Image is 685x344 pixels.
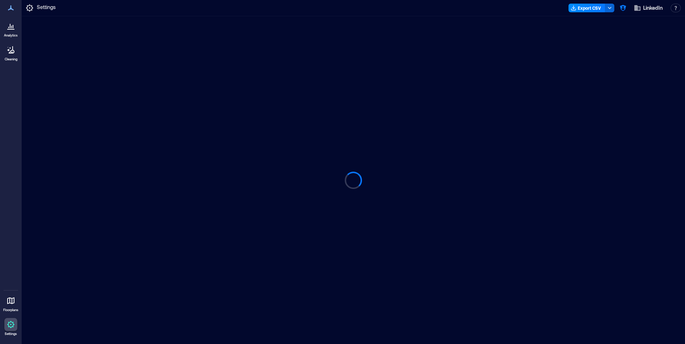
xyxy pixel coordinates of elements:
span: LinkedIn [643,4,663,12]
p: Cleaning [5,57,17,61]
button: Export CSV [568,4,605,12]
p: Settings [37,4,56,12]
p: Analytics [4,33,18,38]
p: Settings [5,332,17,336]
a: Analytics [2,17,20,40]
button: LinkedIn [632,2,665,14]
a: Settings [2,316,19,338]
a: Floorplans [1,292,21,314]
p: Floorplans [3,308,18,312]
a: Cleaning [2,41,20,64]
